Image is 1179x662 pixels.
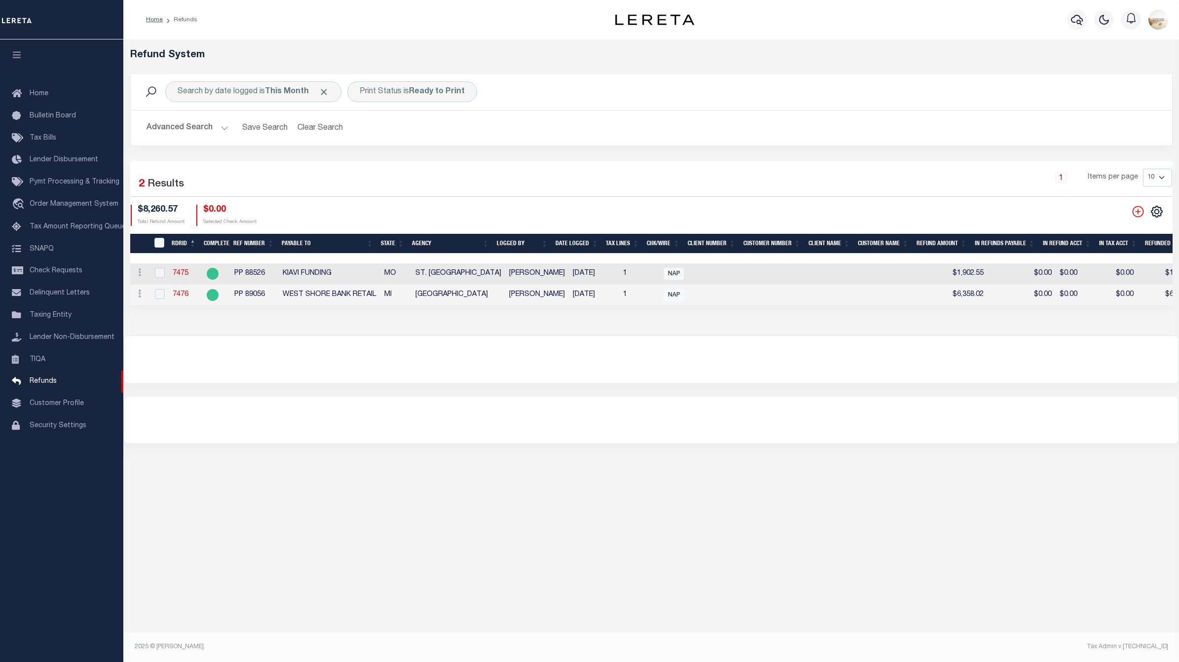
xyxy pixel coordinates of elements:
span: Bulletin Board [30,112,76,119]
th: Client Name: activate to sort column ascending [805,234,854,254]
td: PP 88526 [230,263,279,285]
td: KIAVI FUNDING [279,263,380,285]
label: Results [147,177,184,192]
a: 7475 [173,270,188,277]
td: [DATE] [569,285,619,306]
td: PP 89056 [230,285,279,306]
td: $0.00 [1112,285,1158,306]
span: Delinquent Letters [30,290,90,296]
th: Date Logged: activate to sort column ascending [552,234,602,254]
td: $0.00 [1112,263,1158,285]
span: Click to Remove [319,87,329,97]
img: logo-dark.svg [615,14,694,25]
span: Pymt Processing & Tracking [30,179,119,185]
b: Ready to Print [409,88,465,96]
span: Taxing Entity [30,312,72,319]
td: $0.00 [988,285,1056,306]
td: [GEOGRAPHIC_DATA] [411,285,505,306]
span: Customer Profile [30,400,84,407]
span: Lender Disbursement [30,156,98,163]
h5: Refund System [130,49,1173,61]
div: Print Status is [347,81,477,102]
td: [DATE] [569,263,619,285]
span: Order Management System [30,201,118,208]
button: Save Search [236,118,294,138]
td: MI [380,285,411,306]
th: Refund Amount: activate to sort column ascending [913,234,971,254]
span: Items per page [1088,172,1138,183]
p: Selected Check Amount [203,219,257,226]
td: $0.00 [988,263,1056,285]
td: $1,902.55 [929,263,988,285]
span: TIQA [30,356,45,363]
span: SNAPQ [30,245,54,252]
h4: $0.00 [203,205,257,216]
th: Tax Lines: activate to sort column ascending [602,234,643,254]
td: WEST SHORE BANK RETAIL [279,285,380,306]
div: Search by date logged is [165,81,341,102]
span: Home [30,90,48,97]
i: travel_explore [12,198,28,211]
span: NAP [664,268,684,280]
b: This Month [265,88,309,96]
span: Check Requests [30,267,82,274]
span: Tax Amount Reporting Queue [30,223,126,230]
td: MO [380,263,411,285]
a: 1 [1056,172,1067,183]
th: Client Number: activate to sort column ascending [684,234,739,254]
a: 7476 [173,291,188,298]
span: Lender Non-Disbursement [30,334,114,341]
th: Chk/Wire: activate to sort column ascending [643,234,683,254]
th: In Refunds Payable: activate to sort column ascending [971,234,1039,254]
th: Logged By: activate to sort column ascending [493,234,552,254]
th: Customer Name: activate to sort column ascending [854,234,913,254]
td: $6,358.02 [929,285,988,306]
th: Agency: activate to sort column ascending [408,234,493,254]
h4: $8,260.57 [138,205,184,216]
span: Security Settings [30,422,86,429]
th: Complete [200,234,229,254]
td: [PERSON_NAME] [505,263,569,285]
td: 1 [619,285,660,306]
th: Ref Number: activate to sort column ascending [229,234,278,254]
td: $0.00 [1056,285,1112,306]
span: 2 [139,179,145,189]
td: ST. [GEOGRAPHIC_DATA] [411,263,505,285]
th: Payable To: activate to sort column ascending [278,234,377,254]
td: 1 [619,263,660,285]
button: Clear Search [294,118,347,138]
th: Customer Number: activate to sort column ascending [739,234,805,254]
th: In Tax Acct: activate to sort column ascending [1095,234,1141,254]
th: State: activate to sort column ascending [377,234,408,254]
th: RDRID: activate to sort column descending [168,234,200,254]
span: Tax Bills [30,135,56,142]
span: NAP [664,289,684,301]
button: Advanced Search [147,118,228,138]
a: Home [146,17,163,23]
td: [PERSON_NAME] [505,285,569,306]
td: $0.00 [1056,263,1112,285]
th: In Refund Acct: activate to sort column ascending [1039,234,1095,254]
span: Refunds [30,378,57,385]
p: Total Refund Amount [138,219,184,226]
th: RefundDepositRegisterID [148,234,168,254]
li: Refunds [163,15,197,24]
